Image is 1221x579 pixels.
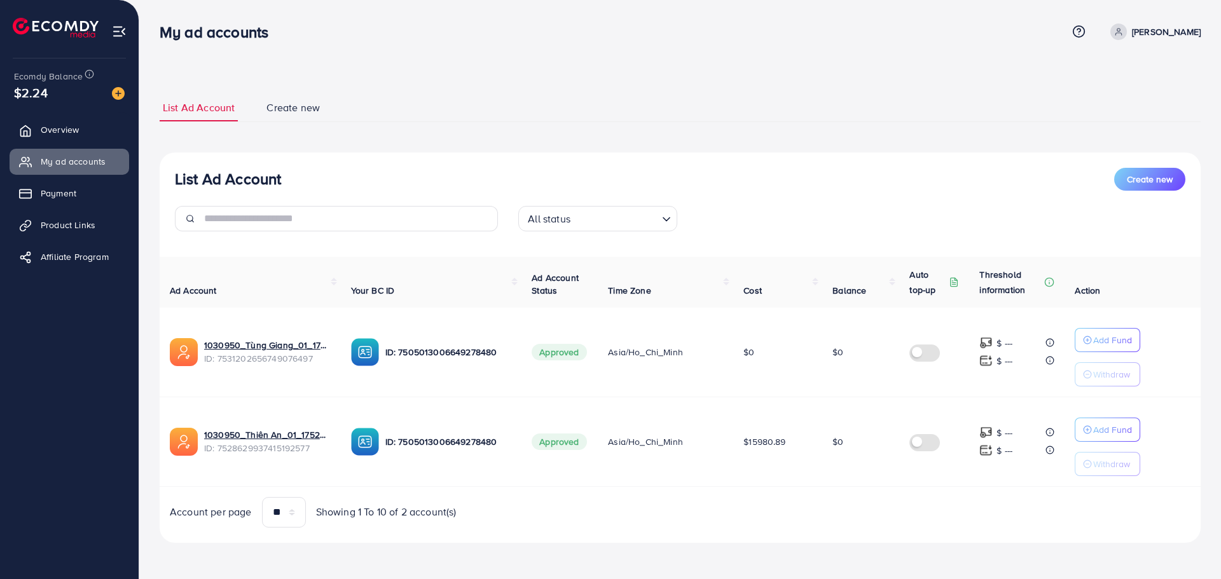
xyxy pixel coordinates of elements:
span: Product Links [41,219,95,231]
div: Search for option [518,206,677,231]
p: ID: 7505013006649278480 [385,434,512,449]
span: Approved [532,344,586,360]
img: image [112,87,125,100]
span: $2.24 [14,83,48,102]
span: Ecomdy Balance [14,70,83,83]
div: <span class='underline'>1030950_Thiên An_01_1752895762323</span></br>7528629937415192577 [204,428,331,454]
span: $0 [743,346,754,358]
a: 1030950_Thiên An_01_1752895762323 [204,428,331,441]
span: Overview [41,123,79,136]
p: Threshold information [979,267,1042,297]
span: Asia/Ho_Chi_Minh [608,346,683,358]
span: $15980.89 [743,435,785,448]
span: My ad accounts [41,155,106,168]
a: 1030950_Tùng Giang_01_1753494771254 [204,339,331,351]
span: Cost [743,284,762,297]
span: Time Zone [608,284,651,297]
button: Withdraw [1075,362,1140,386]
span: Create new [1127,173,1173,186]
span: $0 [832,435,843,448]
span: Your BC ID [351,284,395,297]
span: ID: 7531202656749076497 [204,352,331,365]
span: Create new [266,100,320,115]
a: Payment [10,181,129,206]
a: My ad accounts [10,149,129,174]
span: Showing 1 To 10 of 2 account(s) [316,505,457,519]
input: Search for option [574,207,657,228]
button: Add Fund [1075,328,1140,352]
p: Add Fund [1093,332,1132,348]
p: Auto top-up [909,267,946,297]
a: Affiliate Program [10,244,129,269]
p: $ --- [997,425,1012,440]
button: Withdraw [1075,452,1140,476]
p: Withdraw [1093,456,1130,472]
h3: My ad accounts [160,23,279,41]
img: top-up amount [979,426,993,439]
span: $0 [832,346,843,358]
span: Action [1075,284,1100,297]
a: Product Links [10,212,129,238]
span: Ad Account [170,284,217,297]
span: Affiliate Program [41,250,109,263]
span: List Ad Account [163,100,235,115]
span: Asia/Ho_Chi_Minh [608,435,683,448]
img: top-up amount [979,354,993,367]
img: top-up amount [979,336,993,350]
p: Withdraw [1093,367,1130,382]
img: menu [112,24,127,39]
a: Overview [10,117,129,142]
p: $ --- [997,443,1012,458]
p: [PERSON_NAME] [1132,24,1201,39]
img: ic-ba-acc.ded83a64.svg [351,428,379,456]
button: Add Fund [1075,418,1140,442]
span: Approved [532,433,586,450]
span: Ad Account Status [532,271,579,297]
p: Add Fund [1093,422,1132,437]
img: top-up amount [979,444,993,457]
span: Balance [832,284,866,297]
img: ic-ads-acc.e4c84228.svg [170,338,198,366]
span: Payment [41,187,76,200]
p: $ --- [997,353,1012,369]
p: $ --- [997,336,1012,351]
p: ID: 7505013006649278480 [385,344,512,360]
a: [PERSON_NAME] [1105,24,1201,40]
img: logo [13,18,99,37]
span: Account per page [170,505,252,519]
span: All status [525,210,573,228]
img: ic-ba-acc.ded83a64.svg [351,338,379,366]
div: <span class='underline'>1030950_Tùng Giang_01_1753494771254</span></br>7531202656749076497 [204,339,331,365]
span: ID: 7528629937415192577 [204,442,331,454]
h3: List Ad Account [175,170,281,188]
button: Create new [1114,168,1185,191]
img: ic-ads-acc.e4c84228.svg [170,428,198,456]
